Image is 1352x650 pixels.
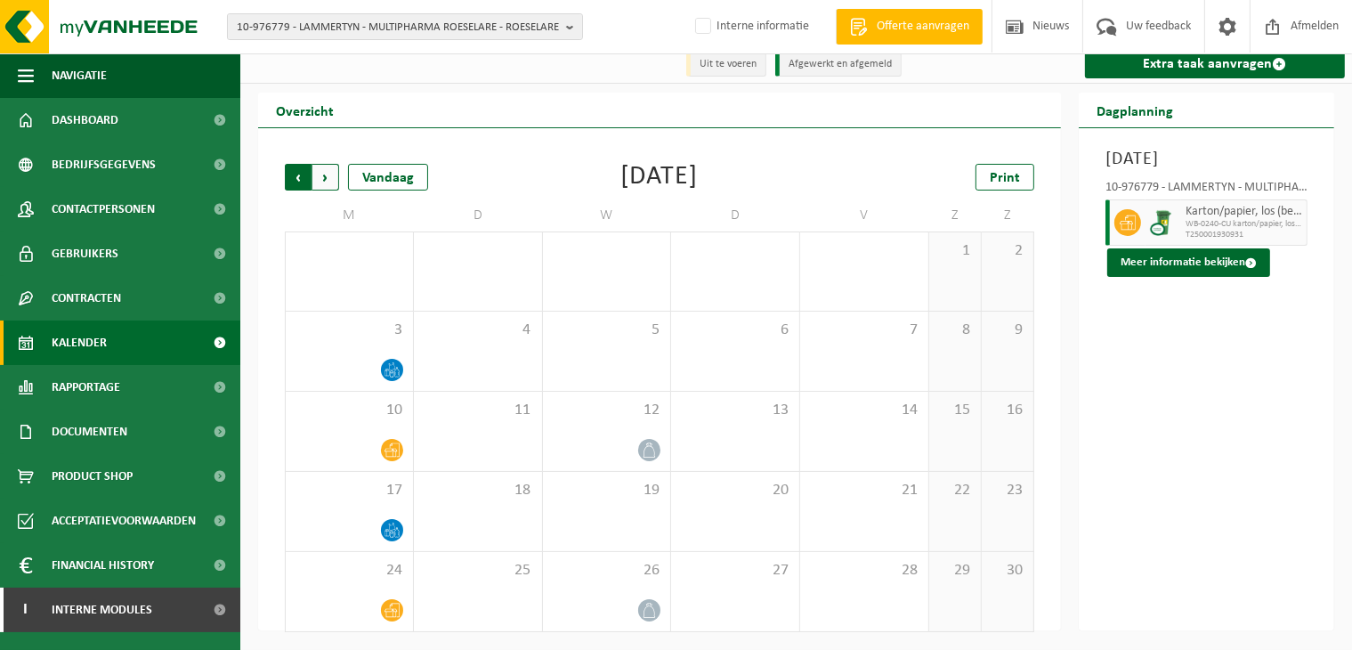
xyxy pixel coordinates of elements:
[800,199,929,232] td: V
[52,187,155,232] span: Contactpersonen
[1105,182,1307,199] div: 10-976779 - LAMMERTYN - MULTIPHARMA ROESELARE - ROESELARE
[938,401,972,420] span: 15
[872,18,974,36] span: Offerte aanvragen
[552,561,662,581] span: 26
[671,199,800,232] td: D
[295,561,404,581] span: 24
[295,401,404,420] span: 10
[423,401,533,420] span: 11
[686,53,766,77] li: Uit te voeren
[552,321,662,340] span: 5
[976,164,1034,191] a: Print
[423,481,533,500] span: 18
[285,164,312,191] span: Vorige
[680,401,790,420] span: 13
[285,199,414,232] td: M
[552,481,662,500] span: 19
[1079,93,1191,127] h2: Dagplanning
[52,588,152,632] span: Interne modules
[295,481,404,500] span: 17
[312,164,339,191] span: Volgende
[295,321,404,340] span: 3
[809,321,919,340] span: 7
[1105,146,1307,173] h3: [DATE]
[18,588,34,632] span: I
[52,410,127,454] span: Documenten
[1186,205,1302,219] span: Karton/papier, los (bedrijven)
[1107,248,1270,277] button: Meer informatie bekijken
[938,241,972,261] span: 1
[52,321,107,365] span: Kalender
[52,365,120,410] span: Rapportage
[938,481,972,500] span: 22
[348,164,428,191] div: Vandaag
[836,9,983,45] a: Offerte aanvragen
[620,164,698,191] div: [DATE]
[809,401,919,420] span: 14
[52,53,107,98] span: Navigatie
[809,481,919,500] span: 21
[991,481,1024,500] span: 23
[775,53,902,77] li: Afgewerkt en afgemeld
[680,481,790,500] span: 20
[423,561,533,581] span: 25
[1150,209,1177,236] img: WB-0240-CU
[552,401,662,420] span: 12
[680,321,790,340] span: 6
[52,454,133,499] span: Product Shop
[1186,219,1302,230] span: WB-0240-CU karton/papier, los (bedrijven)
[237,14,559,41] span: 10-976779 - LAMMERTYN - MULTIPHARMA ROESELARE - ROESELARE
[227,13,583,40] button: 10-976779 - LAMMERTYN - MULTIPHARMA ROESELARE - ROESELARE
[423,321,533,340] span: 4
[414,199,543,232] td: D
[991,401,1024,420] span: 16
[52,98,118,142] span: Dashboard
[543,199,672,232] td: W
[938,321,972,340] span: 8
[991,561,1024,581] span: 30
[692,13,809,40] label: Interne informatie
[52,276,121,321] span: Contracten
[991,321,1024,340] span: 9
[52,232,118,276] span: Gebruikers
[982,199,1034,232] td: Z
[52,543,154,588] span: Financial History
[680,561,790,581] span: 27
[938,561,972,581] span: 29
[258,93,352,127] h2: Overzicht
[52,499,196,543] span: Acceptatievoorwaarden
[990,171,1020,185] span: Print
[991,241,1024,261] span: 2
[1085,50,1345,78] a: Extra taak aanvragen
[1186,230,1302,240] span: T250001930931
[929,199,982,232] td: Z
[809,561,919,581] span: 28
[52,142,156,187] span: Bedrijfsgegevens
